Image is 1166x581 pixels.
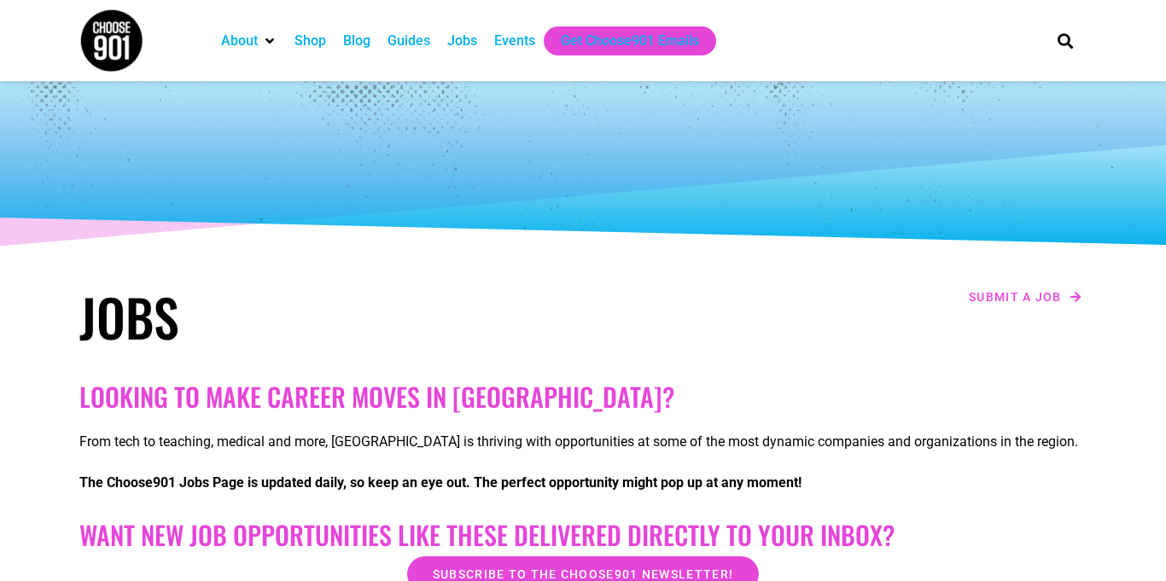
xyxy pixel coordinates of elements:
[447,31,477,51] a: Jobs
[79,432,1087,452] p: From tech to teaching, medical and more, [GEOGRAPHIC_DATA] is thriving with opportunities at some...
[494,31,535,51] a: Events
[1052,26,1080,55] div: Search
[213,26,1029,55] nav: Main nav
[388,31,430,51] a: Guides
[969,291,1062,303] span: Submit a job
[433,568,733,580] span: Subscribe to the Choose901 newsletter!
[79,286,574,347] h1: Jobs
[79,520,1087,550] h2: Want New Job Opportunities like these Delivered Directly to your Inbox?
[294,31,326,51] a: Shop
[79,381,1087,412] h2: Looking to make career moves in [GEOGRAPHIC_DATA]?
[343,31,370,51] a: Blog
[561,31,699,51] a: Get Choose901 Emails
[221,31,258,51] a: About
[964,286,1087,308] a: Submit a job
[213,26,286,55] div: About
[79,474,802,491] strong: The Choose901 Jobs Page is updated daily, so keep an eye out. The perfect opportunity might pop u...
